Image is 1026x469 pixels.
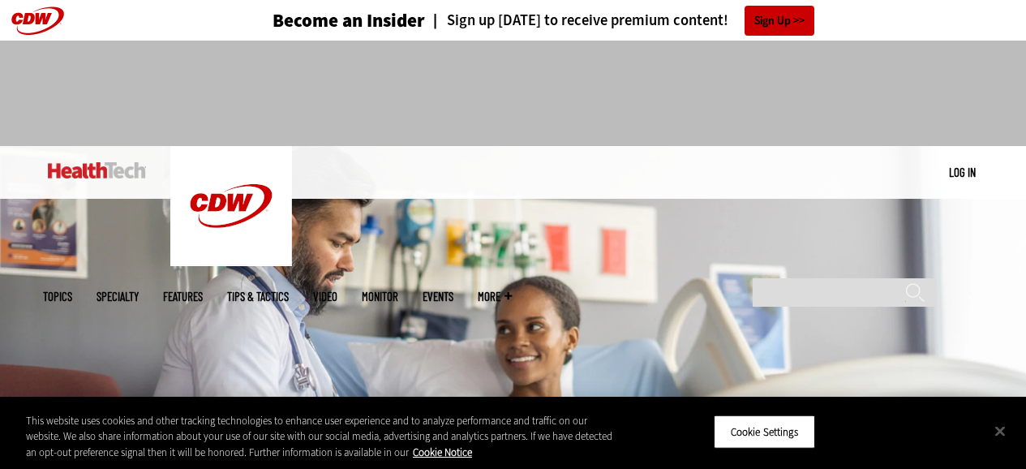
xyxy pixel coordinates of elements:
a: Sign up [DATE] to receive premium content! [425,13,728,28]
a: Log in [949,165,976,179]
a: Features [163,290,203,303]
span: Topics [43,290,72,303]
img: Home [170,146,292,266]
span: Specialty [97,290,139,303]
button: Close [982,413,1018,449]
a: CDW [170,253,292,270]
span: More [478,290,512,303]
button: Cookie Settings [714,415,815,449]
h3: Become an Insider [273,11,425,30]
a: Video [313,290,337,303]
img: Home [48,162,146,179]
div: User menu [949,164,976,181]
a: More information about your privacy [413,445,472,459]
a: Become an Insider [212,11,425,30]
a: Sign Up [745,6,814,36]
a: Events [423,290,453,303]
a: Tips & Tactics [227,290,289,303]
iframe: advertisement [218,57,809,130]
a: MonITor [362,290,398,303]
div: This website uses cookies and other tracking technologies to enhance user experience and to analy... [26,413,616,461]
